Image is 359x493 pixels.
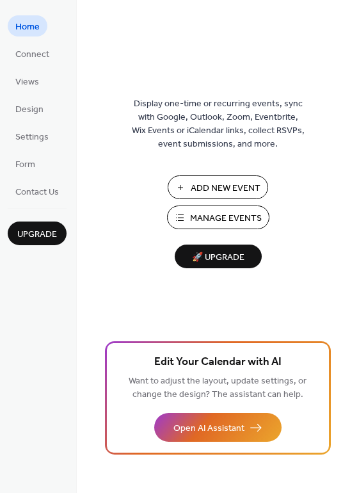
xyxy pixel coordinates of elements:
span: Contact Us [15,186,59,199]
span: Add New Event [191,182,260,195]
span: Home [15,20,40,34]
span: Connect [15,48,49,61]
a: Connect [8,43,57,64]
span: Want to adjust the layout, update settings, or change the design? The assistant can help. [129,373,307,403]
span: Views [15,76,39,89]
button: Open AI Assistant [154,413,282,442]
span: Settings [15,131,49,144]
a: Views [8,70,47,92]
span: 🚀 Upgrade [182,249,254,266]
span: Design [15,103,44,117]
span: Edit Your Calendar with AI [154,353,282,371]
span: Display one-time or recurring events, sync with Google, Outlook, Zoom, Eventbrite, Wix Events or ... [132,97,305,151]
button: Upgrade [8,222,67,245]
span: Manage Events [190,212,262,225]
button: Manage Events [167,206,269,229]
button: 🚀 Upgrade [175,245,262,268]
a: Contact Us [8,181,67,202]
span: Open AI Assistant [173,422,244,435]
a: Design [8,98,51,119]
button: Add New Event [168,175,268,199]
a: Form [8,153,43,174]
a: Settings [8,125,56,147]
a: Home [8,15,47,36]
span: Upgrade [17,228,57,241]
span: Form [15,158,35,172]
